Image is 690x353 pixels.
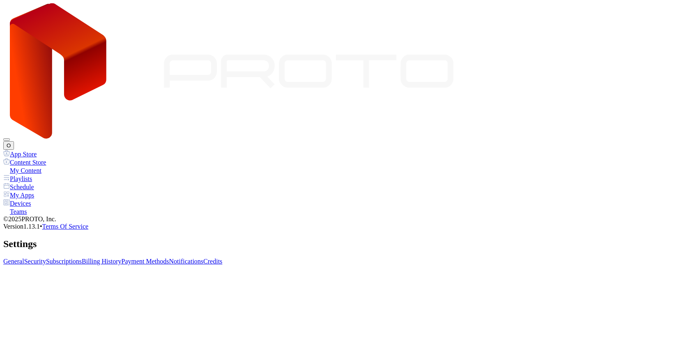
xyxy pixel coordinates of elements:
a: Content Store [3,158,687,166]
a: App Store [3,150,687,158]
a: My Apps [3,191,687,199]
span: Version 1.13.1 • [3,223,42,230]
a: Terms Of Service [42,223,89,230]
a: My Content [3,166,687,174]
a: Credits [203,258,222,265]
a: Schedule [3,183,687,191]
a: General [3,258,24,265]
a: Playlists [3,174,687,183]
a: Security [24,258,46,265]
a: Notifications [169,258,204,265]
a: Payment Methods [122,258,169,265]
a: Billing History [82,258,121,265]
a: Subscriptions [46,258,82,265]
h2: Settings [3,238,687,250]
a: Devices [3,199,687,207]
button: O [3,141,14,150]
div: © 2025 PROTO, Inc. [3,215,687,223]
a: Teams [3,207,687,215]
